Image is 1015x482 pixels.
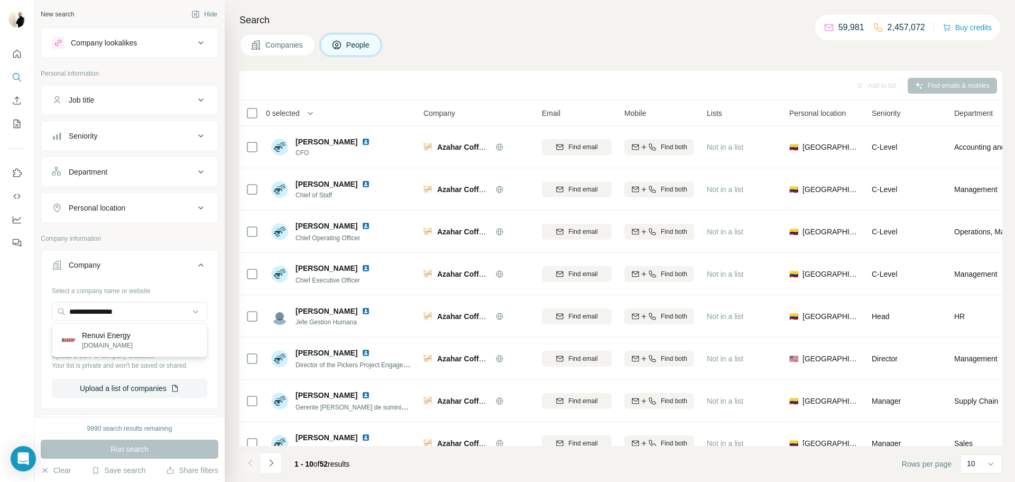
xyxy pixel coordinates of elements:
[296,348,357,358] span: [PERSON_NAME]
[707,270,743,278] span: Not in a list
[707,397,743,405] span: Not in a list
[661,185,687,194] span: Find both
[568,269,597,279] span: Find email
[954,108,993,119] span: Department
[346,40,371,50] span: People
[661,439,687,448] span: Find both
[296,221,357,231] span: [PERSON_NAME]
[624,308,694,324] button: Find both
[437,312,523,321] span: Azahar Coffee Company
[872,228,897,236] span: C-Level
[789,142,798,152] span: 🇨🇴
[52,379,207,398] button: Upload a list of companies
[789,226,798,237] span: 🇨🇴
[296,360,451,369] span: Director of the Pickers Project Engagement &Execution
[624,108,646,119] span: Mobile
[271,139,288,156] img: Avatar
[954,396,998,406] span: Supply Chain
[661,312,687,321] span: Find both
[437,185,523,194] span: Azahar Coffee Company
[872,270,897,278] span: C-Level
[624,435,694,451] button: Find both
[872,397,901,405] span: Manager
[542,435,612,451] button: Find email
[437,228,523,236] span: Azahar Coffee Company
[265,40,304,50] span: Companies
[707,185,743,194] span: Not in a list
[789,108,846,119] span: Personal location
[8,210,25,229] button: Dashboard
[838,21,864,34] p: 59,981
[271,223,288,240] img: Avatar
[8,11,25,28] img: Avatar
[802,438,859,449] span: [GEOGRAPHIC_DATA]
[542,266,612,282] button: Find email
[707,108,722,119] span: Lists
[707,354,743,363] span: Not in a list
[41,465,71,476] button: Clear
[69,203,125,213] div: Personal location
[437,397,523,405] span: Azahar Coffee Company
[568,354,597,363] span: Find email
[954,353,998,364] span: Management
[320,460,328,468] span: 52
[437,270,523,278] span: Azahar Coffee Company
[296,446,391,453] span: Administradora de punto de venta
[542,181,612,197] button: Find email
[52,282,207,296] div: Select a company name or website
[707,439,743,448] span: Not in a list
[661,396,687,406] span: Find both
[423,143,432,151] img: Logo of Azahar Coffee Company
[41,10,74,19] div: New search
[967,458,975,469] p: 10
[296,390,357,401] span: [PERSON_NAME]
[362,349,370,357] img: LinkedIn logo
[542,224,612,240] button: Find email
[437,439,523,448] span: Azahar Coffee Company
[568,227,597,237] span: Find email
[568,142,597,152] span: Find email
[542,351,612,367] button: Find email
[296,306,357,316] span: [PERSON_NAME]
[296,432,357,443] span: [PERSON_NAME]
[888,21,925,34] p: 2,457,072
[437,143,523,151] span: Azahar Coffee Company
[802,142,859,152] span: [GEOGRAPHIC_DATA]
[362,391,370,399] img: LinkedIn logo
[61,333,76,348] img: Renuvi Energy
[872,108,900,119] span: Seniority
[296,137,357,147] span: [PERSON_NAME]
[82,341,133,350] p: [DOMAIN_NAME]
[41,69,218,78] p: Personal information
[91,465,145,476] button: Save search
[166,465,218,476] button: Share filters
[872,143,897,151] span: C-Level
[802,396,859,406] span: [GEOGRAPHIC_DATA]
[266,108,300,119] span: 0 selected
[271,308,288,325] img: Avatar
[872,312,889,321] span: Head
[902,459,952,469] span: Rows per page
[661,227,687,237] span: Find both
[69,260,100,270] div: Company
[271,435,288,452] img: Avatar
[624,351,694,367] button: Find both
[362,264,370,272] img: LinkedIn logo
[423,354,432,363] img: Logo of Azahar Coffee Company
[423,270,432,278] img: Logo of Azahar Coffee Company
[423,439,432,448] img: Logo of Azahar Coffee Company
[11,446,36,471] div: Open Intercom Messenger
[568,185,597,194] span: Find email
[184,6,225,22] button: Hide
[296,148,383,158] span: CFO
[271,266,288,283] img: Avatar
[41,234,218,243] p: Company information
[296,277,360,284] span: Chief Executive Officer
[423,108,455,119] span: Company
[8,233,25,252] button: Feedback
[568,312,597,321] span: Find email
[789,311,798,322] span: 🇨🇴
[624,139,694,155] button: Find both
[661,354,687,363] span: Find both
[41,123,218,149] button: Seniority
